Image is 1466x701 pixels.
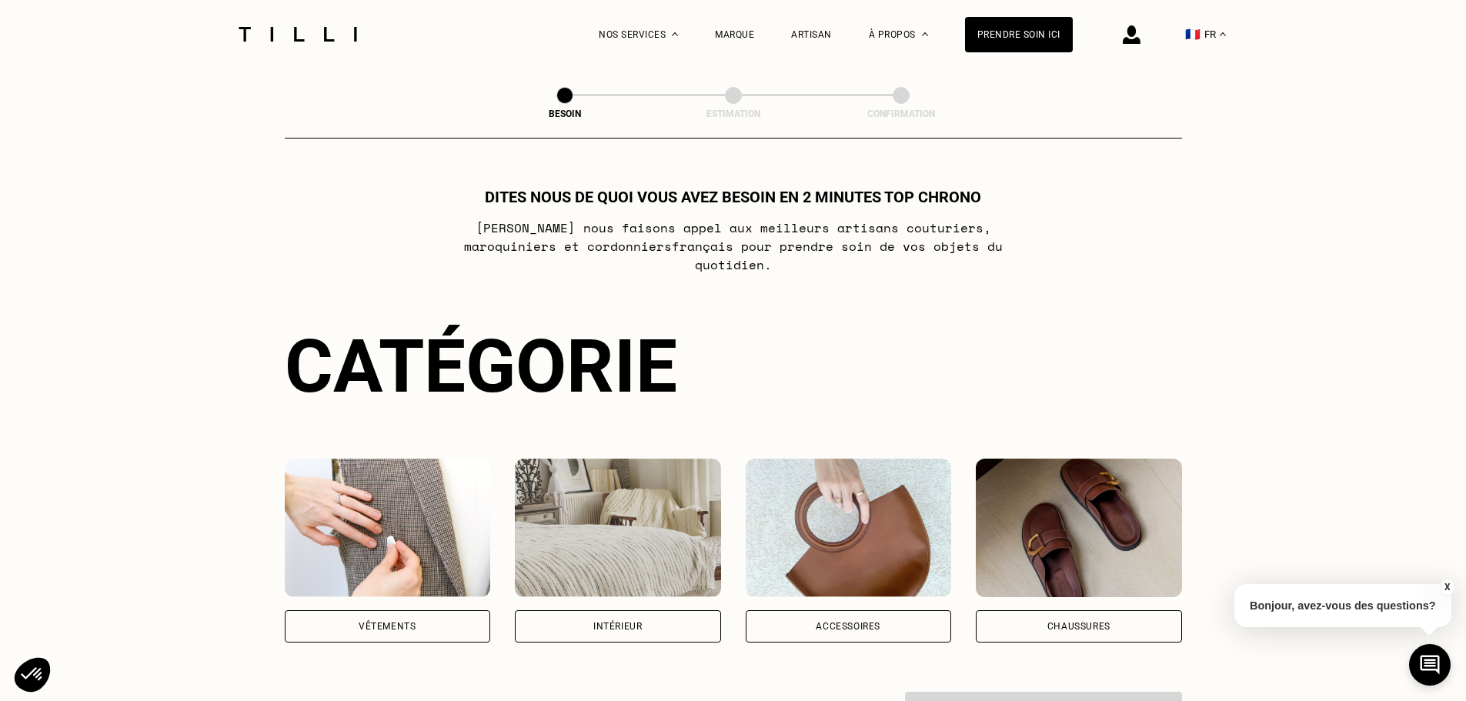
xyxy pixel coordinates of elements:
[428,219,1038,274] p: [PERSON_NAME] nous faisons appel aux meilleurs artisans couturiers , maroquiniers et cordonniers ...
[285,323,1182,409] div: Catégorie
[1234,584,1451,627] p: Bonjour, avez-vous des questions?
[359,622,416,631] div: Vêtements
[593,622,642,631] div: Intérieur
[976,459,1182,597] img: Chaussures
[922,32,928,36] img: Menu déroulant à propos
[1047,622,1110,631] div: Chaussures
[1185,27,1201,42] span: 🇫🇷
[791,29,832,40] a: Artisan
[1123,25,1140,44] img: icône connexion
[715,29,754,40] a: Marque
[672,32,678,36] img: Menu déroulant
[816,622,880,631] div: Accessoires
[746,459,952,597] img: Accessoires
[233,27,362,42] img: Logo du service de couturière Tilli
[515,459,721,597] img: Intérieur
[1220,32,1226,36] img: menu déroulant
[656,108,810,119] div: Estimation
[824,108,978,119] div: Confirmation
[285,459,491,597] img: Vêtements
[965,17,1073,52] a: Prendre soin ici
[1439,579,1454,596] button: X
[488,108,642,119] div: Besoin
[485,188,981,206] h1: Dites nous de quoi vous avez besoin en 2 minutes top chrono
